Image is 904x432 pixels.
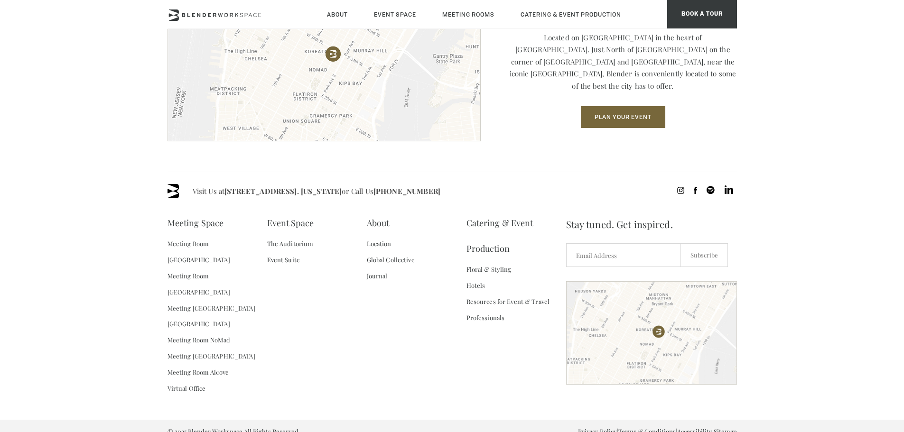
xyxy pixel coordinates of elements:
[168,364,229,380] a: Meeting Room Alcove
[466,294,566,326] a: Resources for Event & Travel Professionals
[466,210,566,261] a: Catering & Event Production
[168,316,230,332] a: [GEOGRAPHIC_DATA]
[367,252,415,268] a: Global Collective
[168,380,206,396] a: Virtual Office
[267,236,314,252] a: The Auditorium
[367,210,390,236] a: About
[466,261,512,277] a: Floral & Styling
[581,106,665,128] button: Plan Your Event
[857,386,904,432] iframe: Chat Widget
[193,184,440,198] span: Visit Us at or Call Us
[566,210,737,239] span: Stay tuned. Get inspired.
[168,268,267,300] a: Meeting Room [GEOGRAPHIC_DATA]
[466,277,485,294] a: Hotels
[680,243,728,267] input: Subscribe
[367,268,388,284] a: Journal
[267,210,314,236] a: Event Space
[367,236,391,252] a: Location
[373,186,440,196] a: [PHONE_NUMBER]
[267,252,300,268] a: Event Suite
[566,243,681,267] input: Email Address
[168,332,230,348] a: Meeting Room NoMad
[224,186,342,196] a: [STREET_ADDRESS]. [US_STATE]
[168,210,224,236] a: Meeting Space
[168,300,255,316] a: Meeting [GEOGRAPHIC_DATA]
[509,32,737,92] p: Located on [GEOGRAPHIC_DATA] in the heart of [GEOGRAPHIC_DATA]. Just North of [GEOGRAPHIC_DATA] o...
[168,348,255,364] a: Meeting [GEOGRAPHIC_DATA]
[168,236,267,268] a: Meeting Room [GEOGRAPHIC_DATA]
